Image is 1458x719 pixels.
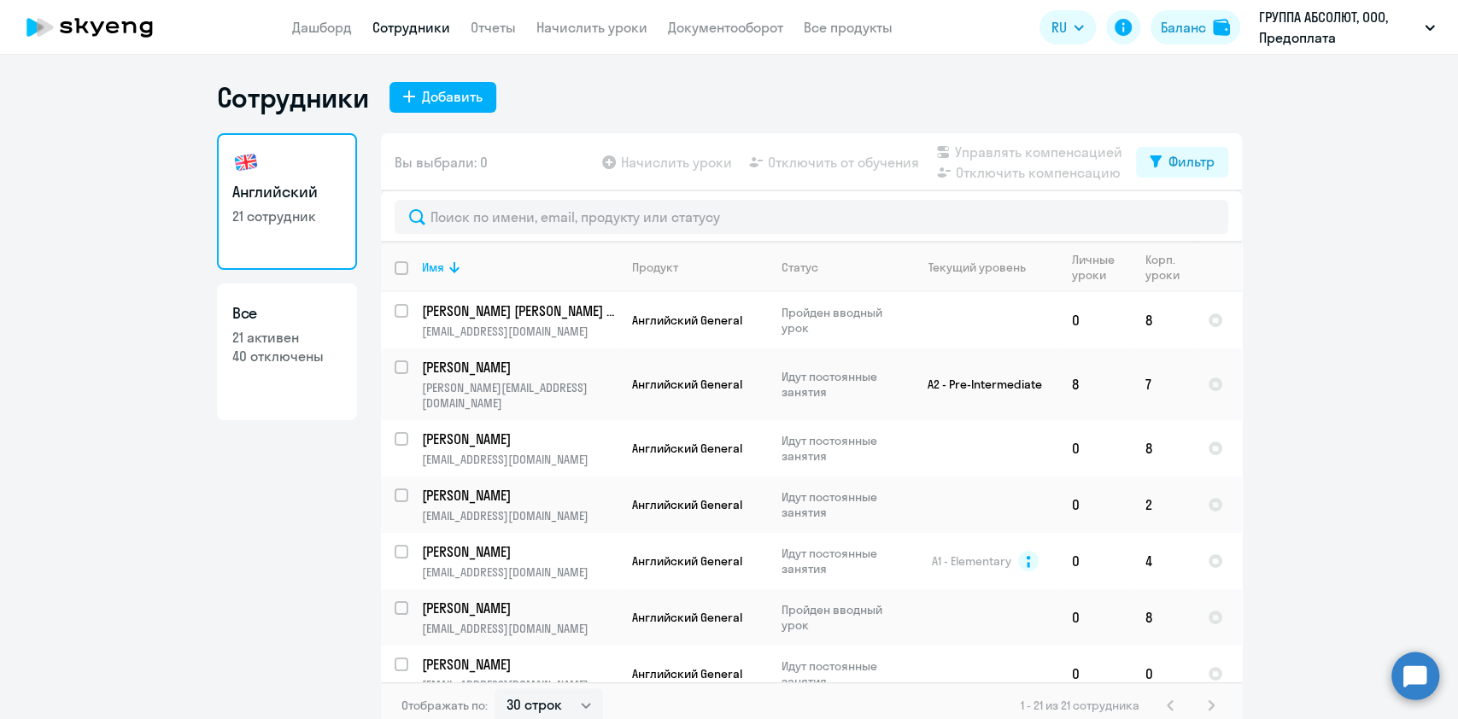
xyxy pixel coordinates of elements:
button: RU [1039,10,1096,44]
a: [PERSON_NAME] [422,486,618,505]
p: [PERSON_NAME] [422,599,615,617]
div: Корп. уроки [1145,252,1193,283]
p: Пройден вводный урок [782,602,899,633]
div: Личные уроки [1072,252,1120,283]
span: Английский General [632,441,742,456]
p: [EMAIL_ADDRESS][DOMAIN_NAME] [422,677,618,693]
p: Идут постоянные занятия [782,546,899,576]
span: Вы выбрали: 0 [395,152,488,172]
a: Сотрудники [372,19,450,36]
td: 0 [1058,533,1132,589]
p: 40 отключены [232,347,342,365]
td: 0 [1058,420,1132,476]
span: Английский General [632,666,742,681]
td: 8 [1132,589,1194,646]
span: A1 - Elementary [932,553,1011,569]
p: Идут постоянные занятия [782,433,899,464]
p: [PERSON_NAME] [422,358,615,377]
p: [EMAIL_ADDRESS][DOMAIN_NAME] [422,452,618,467]
h3: Все [232,302,342,324]
p: [EMAIL_ADDRESS][DOMAIN_NAME] [422,564,618,580]
img: balance [1213,19,1230,36]
div: Личные уроки [1072,252,1131,283]
td: 8 [1058,348,1132,420]
input: Поиск по имени, email, продукту или статусу [395,200,1228,234]
p: 21 активен [232,328,342,347]
span: Отображать по: [401,698,488,713]
a: [PERSON_NAME] [422,655,618,674]
a: [PERSON_NAME] [422,430,618,448]
div: Имя [422,260,444,275]
p: 21 сотрудник [232,207,342,225]
p: Пройден вводный урок [782,305,899,336]
p: [PERSON_NAME] [PERSON_NAME] Юрьевна [422,301,615,320]
td: 0 [1132,646,1194,702]
a: Документооборот [668,19,783,36]
span: Английский General [632,610,742,625]
div: Текущий уровень [913,260,1057,275]
p: Идут постоянные занятия [782,369,899,400]
p: [PERSON_NAME] [422,430,615,448]
span: Английский General [632,553,742,569]
div: Баланс [1161,17,1206,38]
td: 4 [1132,533,1194,589]
h3: Английский [232,181,342,203]
a: [PERSON_NAME] [422,542,618,561]
td: 0 [1058,476,1132,533]
a: Английский21 сотрудник [217,133,357,270]
div: Добавить [422,86,483,107]
div: Корп. уроки [1145,252,1182,283]
td: 8 [1132,420,1194,476]
td: 0 [1058,589,1132,646]
a: [PERSON_NAME] [422,358,618,377]
span: 1 - 21 из 21 сотрудника [1021,698,1139,713]
a: Отчеты [471,19,516,36]
a: Все21 активен40 отключены [217,284,357,420]
span: Английский General [632,497,742,512]
td: 0 [1058,292,1132,348]
a: Все продукты [804,19,893,36]
p: [PERSON_NAME][EMAIL_ADDRESS][DOMAIN_NAME] [422,380,618,411]
button: Фильтр [1136,147,1228,178]
span: RU [1051,17,1067,38]
a: [PERSON_NAME] [422,599,618,617]
td: 8 [1132,292,1194,348]
div: Статус [782,260,818,275]
td: A2 - Pre-Intermediate [899,348,1058,420]
a: Дашборд [292,19,352,36]
td: 7 [1132,348,1194,420]
p: [EMAIL_ADDRESS][DOMAIN_NAME] [422,324,618,339]
p: [EMAIL_ADDRESS][DOMAIN_NAME] [422,621,618,636]
img: english [232,149,260,176]
td: 2 [1132,476,1194,533]
p: [EMAIL_ADDRESS][DOMAIN_NAME] [422,508,618,523]
div: Продукт [632,260,678,275]
div: Продукт [632,260,767,275]
p: [PERSON_NAME] [422,486,615,505]
div: Фильтр [1168,151,1215,172]
p: [PERSON_NAME] [422,655,615,674]
button: Балансbalance [1151,10,1240,44]
p: ГРУППА АБСОЛЮТ, ООО, Предоплата [1259,7,1418,48]
a: [PERSON_NAME] [PERSON_NAME] Юрьевна [422,301,618,320]
div: Статус [782,260,899,275]
span: Английский General [632,377,742,392]
td: 0 [1058,646,1132,702]
button: Добавить [389,82,496,113]
p: [PERSON_NAME] [422,542,615,561]
button: ГРУППА АБСОЛЮТ, ООО, Предоплата [1250,7,1443,48]
a: Начислить уроки [536,19,647,36]
span: Английский General [632,313,742,328]
p: Идут постоянные занятия [782,489,899,520]
p: Идут постоянные занятия [782,658,899,689]
h1: Сотрудники [217,80,369,114]
div: Текущий уровень [928,260,1026,275]
div: Имя [422,260,618,275]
